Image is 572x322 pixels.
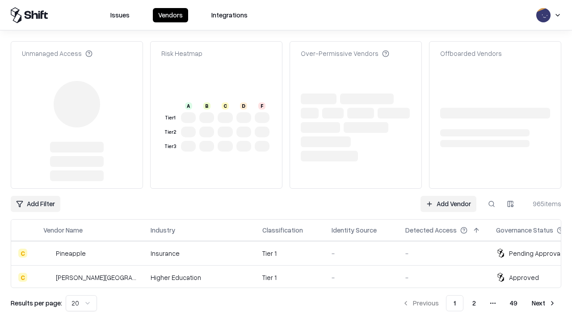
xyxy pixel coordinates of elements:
[43,225,83,235] div: Vendor Name
[153,8,188,22] button: Vendors
[151,225,175,235] div: Industry
[509,249,562,258] div: Pending Approval
[332,225,377,235] div: Identity Source
[56,273,136,282] div: [PERSON_NAME][GEOGRAPHIC_DATA]
[262,249,317,258] div: Tier 1
[405,249,482,258] div: -
[503,295,525,311] button: 49
[151,249,248,258] div: Insurance
[22,49,93,58] div: Unmanaged Access
[203,102,210,110] div: B
[526,199,561,208] div: 965 items
[258,102,265,110] div: F
[440,49,502,58] div: Offboarded Vendors
[262,225,303,235] div: Classification
[405,225,457,235] div: Detected Access
[421,196,476,212] a: Add Vendor
[161,49,202,58] div: Risk Heatmap
[56,249,86,258] div: Pineapple
[496,225,553,235] div: Governance Status
[509,273,539,282] div: Approved
[332,249,391,258] div: -
[43,249,52,258] img: Pineapple
[11,298,62,308] p: Results per page:
[240,102,247,110] div: D
[18,249,27,258] div: C
[465,295,483,311] button: 2
[105,8,135,22] button: Issues
[163,143,177,150] div: Tier 3
[301,49,389,58] div: Over-Permissive Vendors
[206,8,253,22] button: Integrations
[43,273,52,282] img: Reichman University
[222,102,229,110] div: C
[397,295,561,311] nav: pagination
[446,295,463,311] button: 1
[185,102,192,110] div: A
[163,114,177,122] div: Tier 1
[11,196,60,212] button: Add Filter
[332,273,391,282] div: -
[163,128,177,136] div: Tier 2
[151,273,248,282] div: Higher Education
[405,273,482,282] div: -
[526,295,561,311] button: Next
[262,273,317,282] div: Tier 1
[18,273,27,282] div: C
